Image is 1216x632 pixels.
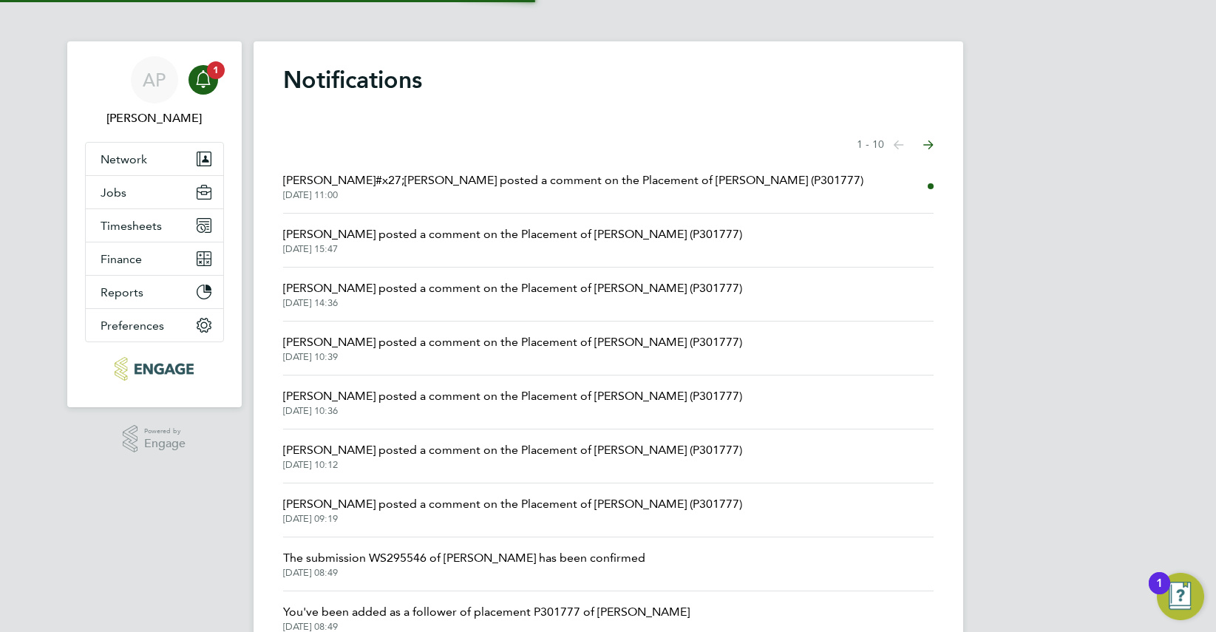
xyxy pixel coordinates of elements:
[283,387,742,417] a: [PERSON_NAME] posted a comment on the Placement of [PERSON_NAME] (P301777)[DATE] 10:36
[143,70,166,89] span: AP
[283,603,690,621] span: You've been added as a follower of placement P301777 of [PERSON_NAME]
[1157,573,1204,620] button: Open Resource Center, 1 new notification
[144,438,186,450] span: Engage
[86,209,223,242] button: Timesheets
[101,319,164,333] span: Preferences
[86,276,223,308] button: Reports
[857,130,934,160] nav: Select page of notifications list
[283,459,742,471] span: [DATE] 10:12
[86,176,223,208] button: Jobs
[123,425,186,453] a: Powered byEngage
[283,333,742,351] span: [PERSON_NAME] posted a comment on the Placement of [PERSON_NAME] (P301777)
[283,279,742,297] span: [PERSON_NAME] posted a comment on the Placement of [PERSON_NAME] (P301777)
[144,425,186,438] span: Powered by
[86,143,223,175] button: Network
[85,357,224,381] a: Go to home page
[101,219,162,233] span: Timesheets
[283,495,742,525] a: [PERSON_NAME] posted a comment on the Placement of [PERSON_NAME] (P301777)[DATE] 09:19
[283,441,742,471] a: [PERSON_NAME] posted a comment on the Placement of [PERSON_NAME] (P301777)[DATE] 10:12
[283,549,645,579] a: The submission WS295546 of [PERSON_NAME] has been confirmed[DATE] 08:49
[283,225,742,255] a: [PERSON_NAME] posted a comment on the Placement of [PERSON_NAME] (P301777)[DATE] 15:47
[283,387,742,405] span: [PERSON_NAME] posted a comment on the Placement of [PERSON_NAME] (P301777)
[283,405,742,417] span: [DATE] 10:36
[283,65,934,95] h1: Notifications
[283,171,863,201] a: [PERSON_NAME]#x27;[PERSON_NAME] posted a comment on the Placement of [PERSON_NAME] (P301777)[DATE...
[283,189,863,201] span: [DATE] 11:00
[85,109,224,127] span: Amber Pollard
[283,333,742,363] a: [PERSON_NAME] posted a comment on the Placement of [PERSON_NAME] (P301777)[DATE] 10:39
[101,186,126,200] span: Jobs
[101,252,142,266] span: Finance
[101,285,143,299] span: Reports
[283,495,742,513] span: [PERSON_NAME] posted a comment on the Placement of [PERSON_NAME] (P301777)
[101,152,147,166] span: Network
[283,513,742,525] span: [DATE] 09:19
[283,171,863,189] span: [PERSON_NAME]#x27;[PERSON_NAME] posted a comment on the Placement of [PERSON_NAME] (P301777)
[283,243,742,255] span: [DATE] 15:47
[85,56,224,127] a: AP[PERSON_NAME]
[283,297,742,309] span: [DATE] 14:36
[86,242,223,275] button: Finance
[67,41,242,407] nav: Main navigation
[857,137,884,152] span: 1 - 10
[86,309,223,342] button: Preferences
[207,61,225,79] span: 1
[188,56,218,103] a: 1
[283,351,742,363] span: [DATE] 10:39
[1156,583,1163,602] div: 1
[283,549,645,567] span: The submission WS295546 of [PERSON_NAME] has been confirmed
[283,441,742,459] span: [PERSON_NAME] posted a comment on the Placement of [PERSON_NAME] (P301777)
[115,357,194,381] img: tr2rec-logo-retina.png
[283,225,742,243] span: [PERSON_NAME] posted a comment on the Placement of [PERSON_NAME] (P301777)
[283,279,742,309] a: [PERSON_NAME] posted a comment on the Placement of [PERSON_NAME] (P301777)[DATE] 14:36
[283,567,645,579] span: [DATE] 08:49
